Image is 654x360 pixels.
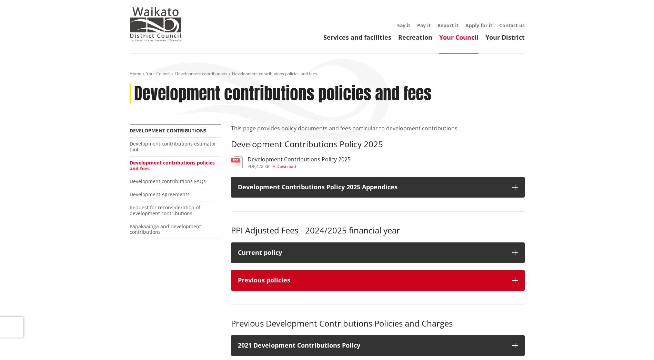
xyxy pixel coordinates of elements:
[622,331,647,356] iframe: Messenger Launcher
[130,223,201,236] a: Papakaainga and development contributions
[231,335,525,356] button: 2021 Development Contributions Policy
[130,71,525,77] nav: breadcrumb
[398,33,432,41] a: Recreation
[238,249,505,256] div: Current policy
[130,140,216,153] a: Development contributions estimator tool
[130,7,181,41] img: Waikato District Council - Te Kaunihera aa Takiwaa o Waikato
[248,164,351,169] div: ,
[439,33,479,41] a: Your Council
[276,163,296,169] span: Download
[232,71,317,77] span: Development contributions policies and fees
[499,22,525,29] a: Contact us
[146,71,170,77] a: Your Council
[231,319,525,329] h3: Previous Development Contributions Policies and Charges
[130,159,215,172] a: Development contributions policies and fees
[231,242,525,263] button: Current policy
[231,156,351,169] a: Development Contributions Policy 2025 pdf,422 KB Download
[437,22,459,29] a: Report it
[465,22,492,29] a: Apply for it
[256,163,270,169] span: 422 KB
[231,177,525,198] button: Development Contributions Policy 2025 Appendices
[231,226,525,236] h3: PPI Adjusted Fees - 2024/2025 financial year
[130,178,206,184] a: Development contributions FAQs
[130,71,141,77] a: Home
[134,84,432,104] h1: Development contributions policies and fees
[323,33,391,41] a: Services and facilities
[248,163,255,169] span: pdf
[485,33,525,41] a: Your District
[231,270,525,291] button: Previous policies
[130,191,190,198] a: Development Agreements
[238,277,505,284] div: Previous policies
[231,156,243,168] img: document-pdf.svg
[231,124,525,132] p: This page provides policy documents and fees particular to development contributions.
[130,127,207,134] a: Development contributions
[417,22,431,29] a: Pay it
[231,139,525,149] h3: Development Contributions Policy 2025
[130,204,200,217] a: Request for reconsideration of development contributions
[175,71,227,77] a: Development contributions
[238,342,505,349] h3: 2021 Development Contributions Policy
[248,156,351,163] h3: Development Contributions Policy 2025
[397,22,410,29] a: Say it
[238,184,505,191] h3: Development Contributions Policy 2025 Appendices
